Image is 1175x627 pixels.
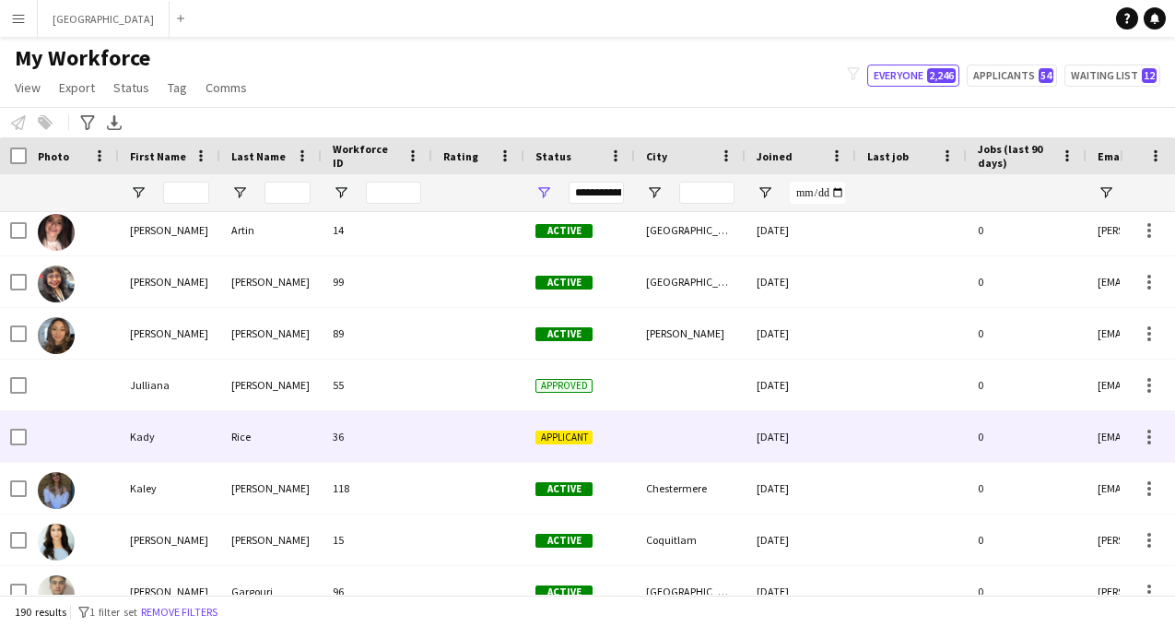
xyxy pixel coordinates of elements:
span: Tag [168,79,187,96]
span: Joined [757,149,793,163]
div: 0 [967,515,1087,565]
span: My Workforce [15,44,150,72]
span: Status [535,149,571,163]
span: Active [535,276,593,290]
span: Comms [206,79,247,96]
span: Export [59,79,95,96]
div: 0 [967,256,1087,307]
span: Jobs (last 90 days) [978,142,1053,170]
button: Open Filter Menu [1098,184,1114,201]
span: Active [535,224,593,238]
img: Kaley Lyle [38,472,75,509]
div: [DATE] [746,515,856,565]
button: Open Filter Menu [231,184,248,201]
img: julie Artin [38,214,75,251]
div: Chestermere [635,463,746,514]
img: Karen Tello [38,524,75,561]
div: [DATE] [746,360,856,410]
div: [GEOGRAPHIC_DATA] [635,566,746,617]
span: Applicant [535,431,593,444]
div: 0 [967,566,1087,617]
div: 118 [322,463,432,514]
app-action-btn: Advanced filters [76,112,99,134]
span: Photo [38,149,69,163]
input: Joined Filter Input [790,182,845,204]
img: Julissa Cornejo [38,317,75,354]
span: Approved [535,379,593,393]
span: Last job [867,149,909,163]
span: 54 [1039,68,1053,83]
button: Remove filters [137,602,221,622]
div: [DATE] [746,463,856,514]
a: View [7,76,48,100]
app-action-btn: Export XLSX [103,112,125,134]
div: Julliana [119,360,220,410]
div: 96 [322,566,432,617]
a: Tag [160,76,194,100]
span: Workforce ID [333,142,399,170]
span: 1 filter set [89,605,137,619]
div: [PERSON_NAME] [119,566,220,617]
div: 89 [322,308,432,359]
div: [PERSON_NAME] [635,308,746,359]
span: 12 [1142,68,1157,83]
span: City [646,149,667,163]
div: [GEOGRAPHIC_DATA] [635,256,746,307]
span: Email [1098,149,1127,163]
span: Active [535,534,593,548]
div: 0 [967,205,1087,255]
div: 36 [322,411,432,462]
div: 0 [967,360,1087,410]
a: Export [52,76,102,100]
div: Rice [220,411,322,462]
div: Kady [119,411,220,462]
div: 0 [967,308,1087,359]
button: Open Filter Menu [535,184,552,201]
span: First Name [130,149,186,163]
button: Everyone2,246 [867,65,959,87]
button: Open Filter Menu [757,184,773,201]
div: [DATE] [746,308,856,359]
div: 0 [967,411,1087,462]
div: [PERSON_NAME] [220,256,322,307]
button: Waiting list12 [1064,65,1160,87]
div: [PERSON_NAME] [119,205,220,255]
button: Open Filter Menu [646,184,663,201]
span: Active [535,327,593,341]
div: 0 [967,463,1087,514]
img: Karim Gargouri [38,575,75,612]
a: Comms [198,76,254,100]
div: Gargouri [220,566,322,617]
div: [PERSON_NAME] [220,463,322,514]
button: Applicants54 [967,65,1057,87]
div: [DATE] [746,256,856,307]
span: Last Name [231,149,286,163]
div: Kaley [119,463,220,514]
div: [DATE] [746,411,856,462]
input: First Name Filter Input [163,182,209,204]
img: Julieta Rosibel [38,266,75,302]
div: [PERSON_NAME] [119,256,220,307]
div: 55 [322,360,432,410]
input: Last Name Filter Input [264,182,311,204]
div: [PERSON_NAME] [119,308,220,359]
span: Rating [443,149,478,163]
button: Open Filter Menu [333,184,349,201]
span: View [15,79,41,96]
div: [DATE] [746,205,856,255]
a: Status [106,76,157,100]
div: Coquitlam [635,515,746,565]
div: [PERSON_NAME] [119,515,220,565]
div: Artin [220,205,322,255]
div: [PERSON_NAME] [220,515,322,565]
span: Active [535,586,593,599]
button: [GEOGRAPHIC_DATA] [38,1,170,37]
input: Workforce ID Filter Input [366,182,421,204]
span: Active [535,482,593,496]
div: [DATE] [746,566,856,617]
span: 2,246 [927,68,956,83]
span: Status [113,79,149,96]
div: 14 [322,205,432,255]
div: 99 [322,256,432,307]
div: [GEOGRAPHIC_DATA] [635,205,746,255]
